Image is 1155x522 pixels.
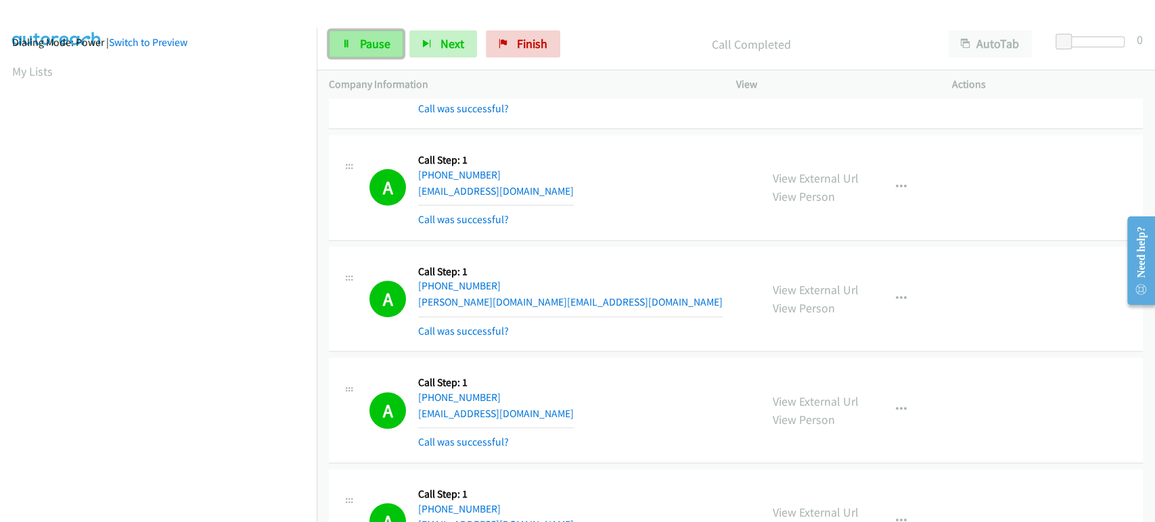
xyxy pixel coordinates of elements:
h1: A [369,169,406,206]
a: [PHONE_NUMBER] [418,502,501,515]
p: Actions [951,76,1143,93]
p: Call Completed [579,35,924,53]
a: [PHONE_NUMBER] [418,279,501,292]
a: View External Url [773,504,859,520]
a: View Person [773,189,835,204]
a: Call was successful? [418,102,509,115]
a: [PERSON_NAME][DOMAIN_NAME][EMAIL_ADDRESS][DOMAIN_NAME] [418,295,723,308]
p: View [736,76,928,93]
div: 0 [1137,30,1143,49]
a: Pause [329,30,403,57]
a: My Lists [12,64,53,79]
div: Delay between calls (in seconds) [1062,37,1125,47]
iframe: Resource Center [1116,207,1155,314]
a: [EMAIL_ADDRESS][DOMAIN_NAME] [418,185,574,197]
h1: A [369,281,406,317]
span: Finish [517,36,547,51]
h5: Call Step: 1 [418,153,574,167]
a: View External Url [773,170,859,186]
a: Finish [486,30,560,57]
a: Switch to Preview [109,36,187,49]
a: Call was successful? [418,435,509,448]
a: Call was successful? [418,325,509,337]
button: AutoTab [948,30,1032,57]
h5: Call Step: 1 [418,376,574,389]
a: [PHONE_NUMBER] [418,391,501,404]
a: Call was successful? [418,213,509,226]
a: View External Url [773,394,859,409]
div: Dialing Mode: Power | [12,34,304,51]
a: [PHONE_NUMBER] [418,168,501,181]
button: Next [409,30,477,57]
a: [EMAIL_ADDRESS][DOMAIN_NAME] [418,407,574,420]
a: View Person [773,300,835,316]
a: View Person [773,412,835,427]
h5: Call Step: 1 [418,265,723,279]
span: Pause [360,36,390,51]
p: Company Information [329,76,712,93]
h5: Call Step: 1 [418,488,574,501]
a: View External Url [773,282,859,298]
span: Next [440,36,464,51]
h1: A [369,392,406,429]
